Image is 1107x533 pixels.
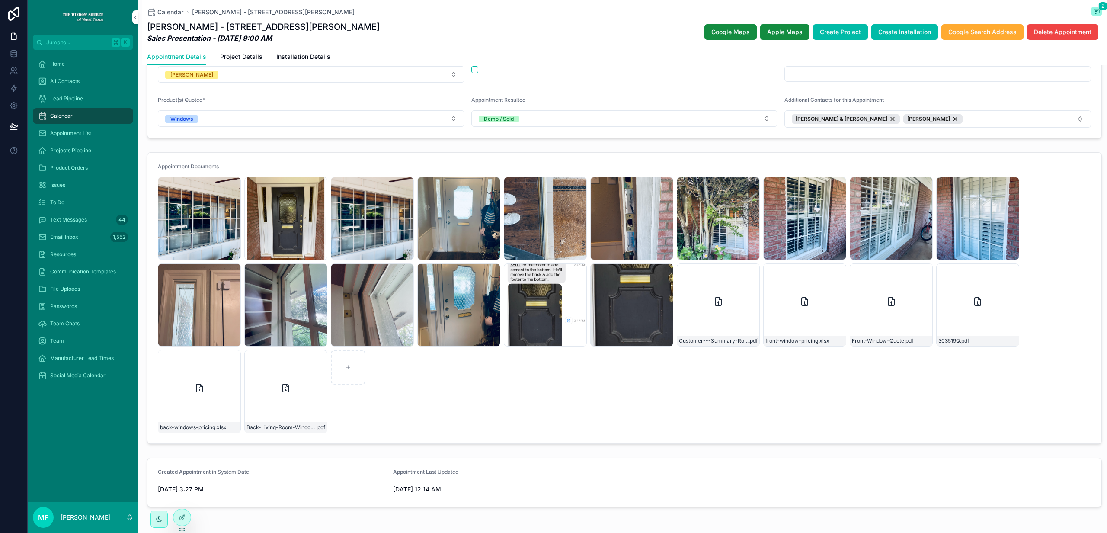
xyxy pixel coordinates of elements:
[1034,28,1091,36] span: Delete Appointment
[50,303,77,310] span: Passwords
[192,8,355,16] a: [PERSON_NAME] - [STREET_ADDRESS][PERSON_NAME]
[28,50,138,395] div: scrollable content
[679,337,749,344] span: Customer---Summary-Rollup---totals-only-5146652
[471,96,525,103] span: Appointment Resulted
[760,24,809,40] button: Apple Maps
[33,177,133,193] a: Issues
[33,264,133,279] a: Communication Templates
[938,337,960,344] span: 303519Q
[903,114,963,124] button: Unselect 11576
[158,469,249,475] span: Created Appointment in System Date
[711,28,750,36] span: Google Maps
[33,316,133,331] a: Team Chats
[33,56,133,72] a: Home
[33,247,133,262] a: Resources
[813,24,868,40] button: Create Project
[784,96,884,103] span: Additional Contacts for this Appointment
[50,182,65,189] span: Issues
[50,337,64,344] span: Team
[157,8,183,16] span: Calendar
[122,39,129,46] span: K
[792,114,900,124] button: Unselect 11546
[61,513,110,522] p: [PERSON_NAME]
[165,114,198,123] button: Unselect WINDOWS
[33,91,133,106] a: Lead Pipeline
[33,212,133,228] a: Text Messages44
[50,199,64,206] span: To Do
[50,61,65,67] span: Home
[38,512,48,523] span: MF
[50,234,78,241] span: Email Inbox
[110,232,128,242] div: 1,552
[1027,24,1098,40] button: Delete Appointment
[147,21,380,33] h1: [PERSON_NAME] - [STREET_ADDRESS][PERSON_NAME]
[878,28,931,36] span: Create Installation
[50,147,91,154] span: Projects Pipeline
[33,108,133,124] a: Calendar
[276,49,330,66] a: Installation Details
[33,160,133,176] a: Product Orders
[50,286,80,292] span: File Uploads
[960,337,969,344] span: .pdf
[62,10,104,24] img: App logo
[1091,7,1102,17] button: 2
[33,299,133,314] a: Passwords
[941,24,1024,40] button: Google Search Address
[50,130,91,137] span: Appointment List
[471,110,778,127] button: Select Button
[33,350,133,366] a: Manufacturer Lead Times
[50,78,80,85] span: All Contacts
[170,71,213,79] div: [PERSON_NAME]
[158,96,202,103] span: Product(s) Quoted
[160,424,215,431] span: back-windows-pricing
[147,52,206,61] span: Appointment Details
[158,66,464,83] button: Select Button
[116,215,128,225] div: 44
[46,39,108,46] span: Jump to...
[158,485,386,494] span: [DATE] 3:27 PM
[50,268,116,275] span: Communication Templates
[215,424,227,431] span: .xlsx
[484,116,514,122] div: Demo / Sold
[765,337,818,344] span: front-window-pricing
[220,49,262,66] a: Project Details
[50,112,73,119] span: Calendar
[33,368,133,383] a: Social Media Calendar
[220,52,262,61] span: Project Details
[246,424,316,431] span: Back-Living-Room-Windows-Quote
[704,24,757,40] button: Google Maps
[33,229,133,245] a: Email Inbox1,552
[820,28,861,36] span: Create Project
[871,24,938,40] button: Create Installation
[33,125,133,141] a: Appointment List
[50,164,88,171] span: Product Orders
[393,485,621,494] span: [DATE] 12:14 AM
[50,372,106,379] span: Social Media Calendar
[50,216,87,223] span: Text Messages
[33,195,133,210] a: To Do
[33,143,133,158] a: Projects Pipeline
[276,52,330,61] span: Installation Details
[158,163,219,170] span: Appointment Documents
[784,110,1091,128] button: Select Button
[147,8,183,16] a: Calendar
[948,28,1017,36] span: Google Search Address
[316,424,325,431] span: .pdf
[767,28,803,36] span: Apple Maps
[147,49,206,65] a: Appointment Details
[147,34,272,42] em: Sales Presentation - [DATE] 9:00 AM
[33,74,133,89] a: All Contacts
[818,337,829,344] span: .xlsx
[907,116,950,122] span: [PERSON_NAME]
[50,95,83,102] span: Lead Pipeline
[50,251,76,258] span: Resources
[33,281,133,297] a: File Uploads
[796,116,887,122] span: [PERSON_NAME] & [PERSON_NAME]
[749,337,758,344] span: .pdf
[33,333,133,349] a: Team
[50,320,80,327] span: Team Chats
[158,110,464,127] button: Select Button
[393,469,458,475] span: Appointment Last Updated
[33,35,133,50] button: Jump to...K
